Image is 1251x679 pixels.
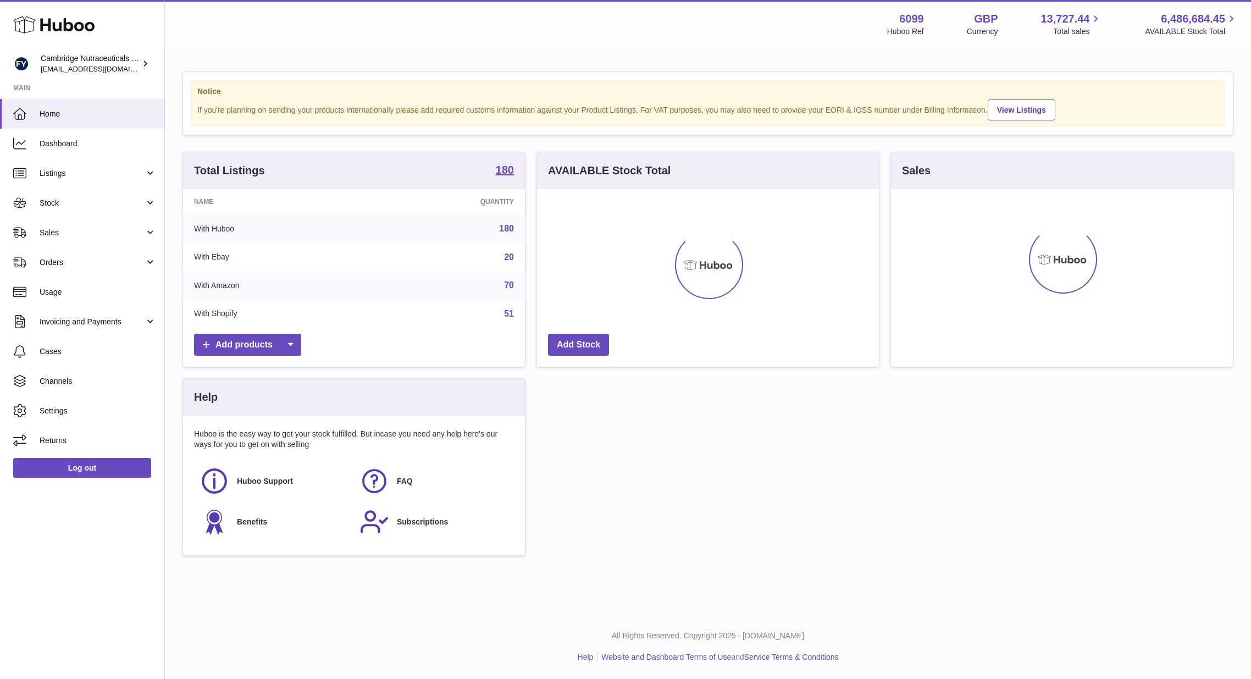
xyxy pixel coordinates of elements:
div: Cambridge Nutraceuticals Ltd [41,53,140,74]
div: Currency [967,26,998,37]
span: Returns [40,435,156,446]
a: Log out [13,458,151,478]
span: Huboo Support [237,476,293,487]
div: If you're planning on sending your products internationally please add required customs informati... [197,98,1219,120]
h3: Help [194,390,218,405]
a: View Listings [988,100,1055,120]
strong: 6099 [899,12,924,26]
div: Huboo Ref [887,26,924,37]
a: Help [578,653,594,661]
h3: Sales [902,163,931,178]
span: Sales [40,228,145,238]
span: Listings [40,168,145,179]
span: Channels [40,376,156,387]
td: With Shopify [183,300,370,328]
img: huboo@camnutra.com [13,56,30,72]
span: Subscriptions [397,517,448,527]
a: 51 [504,309,514,318]
a: 180 [496,164,514,178]
a: 180 [499,224,514,233]
strong: Notice [197,86,1219,97]
a: Service Terms & Conditions [744,653,839,661]
a: 13,727.44 Total sales [1040,12,1102,37]
span: Usage [40,287,156,297]
span: 13,727.44 [1040,12,1089,26]
span: 6,486,684.45 [1161,12,1225,26]
a: 20 [504,252,514,262]
strong: 180 [496,164,514,175]
span: Cases [40,346,156,357]
span: FAQ [397,476,413,487]
span: Benefits [237,517,267,527]
a: Subscriptions [359,507,508,537]
li: and [597,652,838,663]
h3: AVAILABLE Stock Total [548,163,671,178]
span: Orders [40,257,145,268]
span: Total sales [1053,26,1102,37]
span: Settings [40,406,156,416]
p: Huboo is the easy way to get your stock fulfilled. But incase you need any help here's our ways f... [194,429,514,450]
a: Add products [194,334,301,356]
td: With Amazon [183,271,370,300]
a: Website and Dashboard Terms of Use [601,653,731,661]
a: Benefits [200,507,348,537]
a: Add Stock [548,334,609,356]
span: Invoicing and Payments [40,317,145,327]
span: Dashboard [40,139,156,149]
span: AVAILABLE Stock Total [1145,26,1238,37]
a: FAQ [359,466,508,496]
a: 6,486,684.45 AVAILABLE Stock Total [1145,12,1238,37]
td: With Huboo [183,214,370,243]
th: Quantity [370,189,525,214]
p: All Rights Reserved. Copyright 2025 - [DOMAIN_NAME] [174,631,1242,641]
span: Home [40,109,156,119]
h3: Total Listings [194,163,265,178]
span: Stock [40,198,145,208]
td: With Ebay [183,243,370,272]
th: Name [183,189,370,214]
a: Huboo Support [200,466,348,496]
span: [EMAIL_ADDRESS][DOMAIN_NAME] [41,64,162,73]
strong: GBP [974,12,998,26]
a: 70 [504,280,514,290]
